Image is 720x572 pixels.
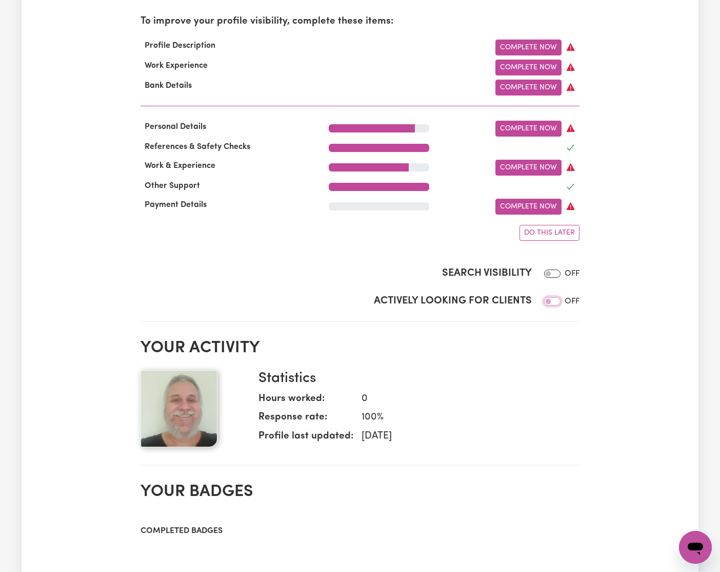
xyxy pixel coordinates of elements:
iframe: Button to launch messaging window, conversation in progress [679,531,712,564]
span: Personal Details [141,123,210,131]
h2: Your activity [141,338,579,358]
a: Complete Now [495,199,562,215]
a: Complete Now [495,60,562,75]
span: Payment Details [141,201,211,209]
h3: Completed badges [141,526,579,536]
span: Other Support [141,182,204,190]
img: Your profile picture [141,370,217,447]
label: Search Visibility [442,265,532,281]
a: Complete Now [495,40,562,55]
span: Do this later [524,229,575,237]
a: Complete Now [495,121,562,137]
button: Do this later [519,225,579,241]
h2: Your badges [141,482,579,502]
span: References & Safety Checks [141,143,254,151]
h3: Statistics [258,370,571,388]
dd: 0 [353,392,571,407]
p: To improve your profile visibility, complete these items: [141,14,579,29]
span: Profile Description [141,42,219,50]
span: OFF [565,297,579,306]
span: Work & Experience [141,162,219,170]
dt: Profile last updated: [258,429,353,448]
dt: Response rate: [258,410,353,429]
a: Complete Now [495,80,562,96]
dd: 100 % [353,410,571,425]
span: OFF [565,270,579,278]
label: Actively Looking for Clients [374,293,532,309]
span: Work Experience [141,62,212,70]
a: Complete Now [495,160,562,176]
dd: [DATE] [353,429,571,444]
dt: Hours worked: [258,392,353,411]
span: Bank Details [141,82,196,90]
